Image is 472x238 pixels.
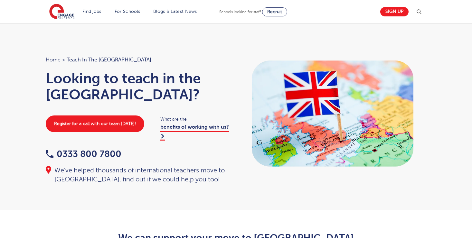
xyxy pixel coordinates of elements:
nav: breadcrumb [46,56,230,64]
a: Blogs & Latest News [153,9,197,14]
a: Find jobs [82,9,101,14]
span: Schools looking for staff [219,10,261,14]
a: Sign up [380,7,409,16]
a: 0333 800 7800 [46,149,121,159]
span: Teach in the [GEOGRAPHIC_DATA] [67,56,151,64]
span: What are the [160,115,230,123]
span: Recruit [267,9,282,14]
a: Recruit [262,7,287,16]
img: Engage Education [49,4,74,20]
a: benefits of working with us? [160,124,229,140]
h1: Looking to teach in the [GEOGRAPHIC_DATA]? [46,70,230,103]
span: > [62,57,65,63]
a: Home [46,57,61,63]
div: We've helped thousands of international teachers move to [GEOGRAPHIC_DATA], find out if we could ... [46,166,230,184]
a: For Schools [115,9,140,14]
a: Register for a call with our team [DATE]! [46,115,144,132]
